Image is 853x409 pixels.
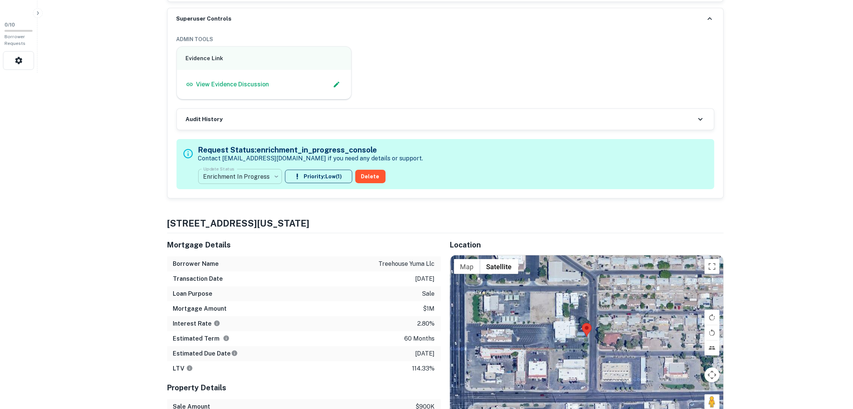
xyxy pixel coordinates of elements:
p: [DATE] [415,349,435,358]
h6: Audit History [186,115,223,124]
h6: Superuser Controls [177,15,232,23]
svg: Term is based on a standard schedule for this type of loan. [223,335,230,342]
p: [DATE] [415,274,435,283]
svg: The interest rates displayed on the website are for informational purposes only and may be report... [214,320,220,327]
span: 0 / 10 [4,22,15,28]
iframe: Chat Widget [816,349,853,385]
button: Show satellite imagery [480,259,518,274]
p: $1m [423,304,435,313]
h6: Mortgage Amount [173,304,227,313]
h5: Request Status: enrichment_in_progress_console [198,144,423,156]
a: View Evidence Discussion [186,80,269,89]
h6: Transaction Date [173,274,223,283]
h4: [STREET_ADDRESS][US_STATE] [167,216,724,230]
h6: Estimated Term [173,334,230,343]
button: Toggle fullscreen view [705,259,719,274]
svg: LTVs displayed on the website are for informational purposes only and may be reported incorrectly... [186,365,193,372]
button: Map camera controls [705,368,719,382]
h6: Interest Rate [173,319,220,328]
svg: Estimate is based on a standard schedule for this type of loan. [231,350,238,357]
h6: LTV [173,364,193,373]
h5: Mortgage Details [167,239,441,250]
button: Show street map [454,259,480,274]
h6: Loan Purpose [173,289,213,298]
h5: Location [450,239,724,250]
label: Update Status [203,166,234,172]
button: Priority:Low(1) [285,170,352,183]
p: 2.80% [418,319,435,328]
p: 60 months [405,334,435,343]
p: sale [422,289,435,298]
p: Contact [EMAIL_ADDRESS][DOMAIN_NAME] if you need any details or support. [198,154,423,163]
button: Rotate map clockwise [705,310,719,325]
button: Tilt map [705,341,719,356]
p: 114.33% [412,364,435,373]
p: treehouse yuma llc [379,259,435,268]
h6: ADMIN TOOLS [177,35,714,43]
button: Rotate map counterclockwise [705,325,719,340]
h6: Estimated Due Date [173,349,238,358]
h6: Evidence Link [186,54,343,63]
h5: Property Details [167,382,441,393]
span: Borrower Requests [4,34,25,46]
button: Edit Slack Link [331,79,342,90]
p: View Evidence Discussion [196,80,269,89]
h6: Borrower Name [173,259,219,268]
div: Enrichment In Progress [198,166,282,187]
button: Delete [355,170,386,183]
